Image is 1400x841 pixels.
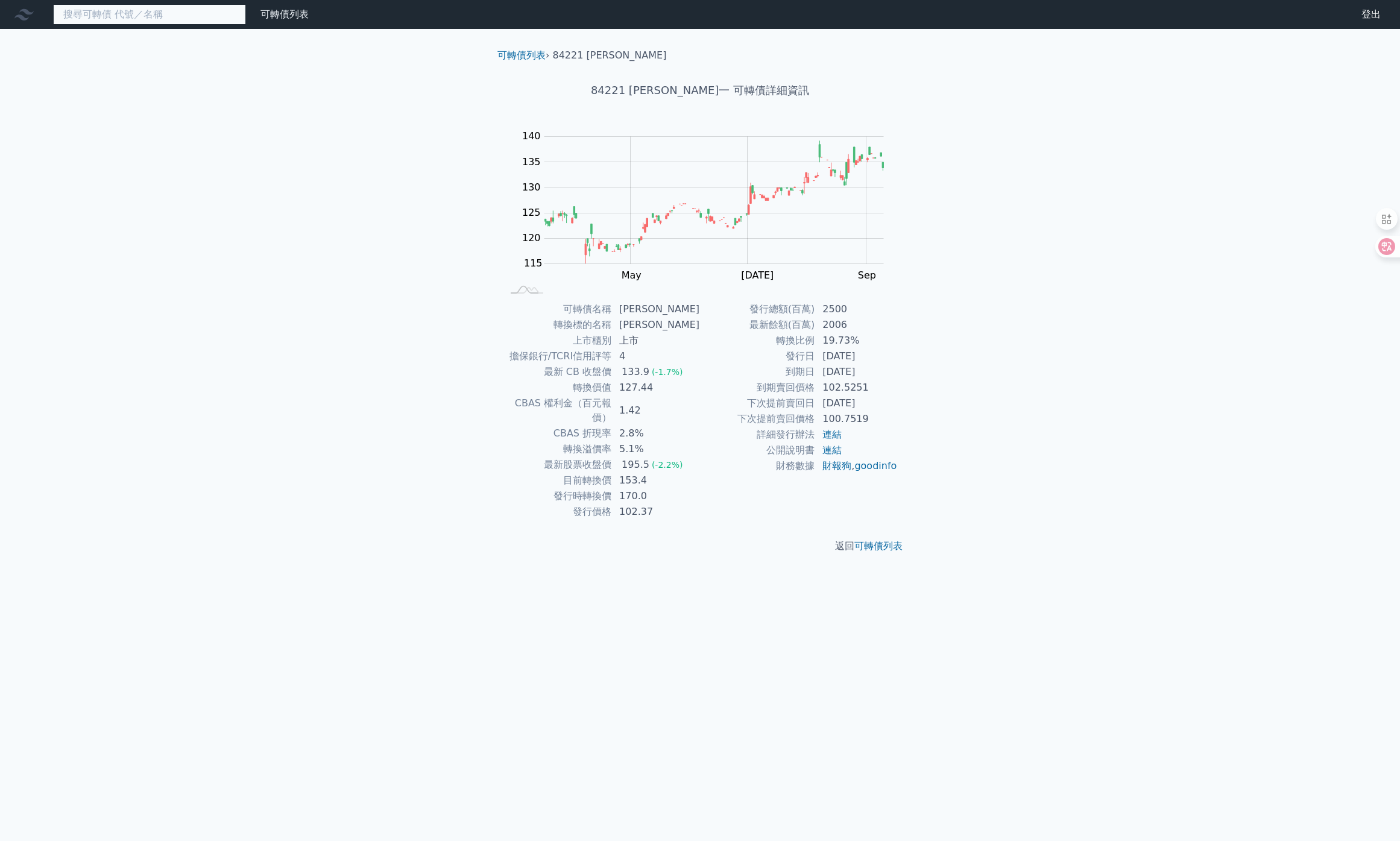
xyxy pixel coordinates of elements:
[612,426,700,441] td: 2.8%
[612,395,700,426] td: 1.42
[612,473,700,488] td: 153.4
[612,441,700,457] td: 5.1%
[854,460,897,471] a: goodinfo
[822,444,842,456] a: 連結
[700,364,815,380] td: 到期日
[815,380,898,395] td: 102.5251
[502,348,612,364] td: 擔保銀行/TCRI信用評等
[612,380,700,395] td: 127.44
[815,395,898,411] td: [DATE]
[700,443,815,458] td: 公開說明書
[612,333,700,348] td: 上市
[700,348,815,364] td: 發行日
[652,460,683,470] span: (-2.2%)
[612,504,700,520] td: 102.37
[502,395,612,426] td: CBAS 權利金（百元報價）
[741,269,774,281] tspan: [DATE]
[815,333,898,348] td: 19.73%
[619,458,652,472] div: 195.5
[815,458,898,474] td: ,
[522,156,541,168] tspan: 135
[524,257,543,269] tspan: 115
[502,457,612,473] td: 最新股票收盤價
[522,181,541,193] tspan: 130
[700,411,815,427] td: 下次提前賣回價格
[815,411,898,427] td: 100.7519
[700,380,815,395] td: 到期賣回價格
[815,317,898,333] td: 2006
[854,540,903,552] a: 可轉債列表
[497,48,549,63] li: ›
[553,48,667,63] li: 84221 [PERSON_NAME]
[502,441,612,457] td: 轉換溢價率
[488,539,912,553] p: 返回
[619,365,652,379] div: 133.9
[522,130,541,142] tspan: 140
[502,504,612,520] td: 發行價格
[502,426,612,441] td: CBAS 折現率
[822,460,851,471] a: 財報狗
[522,207,541,218] tspan: 125
[652,367,683,377] span: (-1.7%)
[612,488,700,504] td: 170.0
[815,348,898,364] td: [DATE]
[488,82,912,99] h1: 84221 [PERSON_NAME]一 可轉債詳細資訊
[516,130,902,281] g: Chart
[612,301,700,317] td: [PERSON_NAME]
[700,333,815,348] td: 轉換比例
[815,364,898,380] td: [DATE]
[700,395,815,411] td: 下次提前賣回日
[502,488,612,504] td: 發行時轉換價
[502,301,612,317] td: 可轉債名稱
[700,427,815,443] td: 詳細發行辦法
[700,317,815,333] td: 最新餘額(百萬)
[612,348,700,364] td: 4
[497,49,546,61] a: 可轉債列表
[822,429,842,440] a: 連結
[502,473,612,488] td: 目前轉換價
[502,364,612,380] td: 最新 CB 收盤價
[502,333,612,348] td: 上市櫃別
[502,317,612,333] td: 轉換標的名稱
[522,232,541,244] tspan: 120
[502,380,612,395] td: 轉換價值
[700,458,815,474] td: 財務數據
[700,301,815,317] td: 發行總額(百萬)
[622,269,642,281] tspan: May
[1352,5,1390,24] a: 登出
[260,8,309,20] a: 可轉債列表
[53,4,246,25] input: 搜尋可轉債 代號／名稱
[612,317,700,333] td: [PERSON_NAME]
[815,301,898,317] td: 2500
[858,269,876,281] tspan: Sep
